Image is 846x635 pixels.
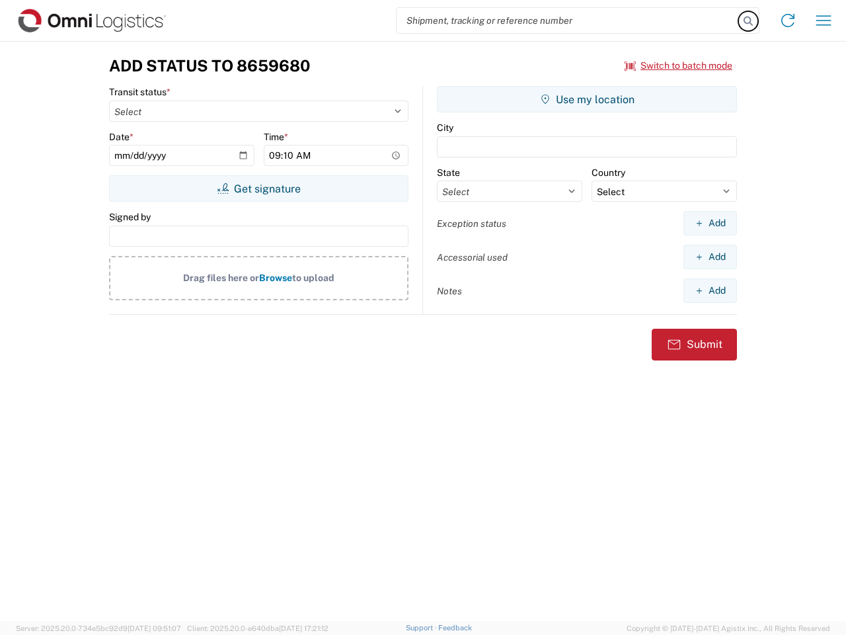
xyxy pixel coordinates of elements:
[592,167,625,179] label: Country
[109,175,408,202] button: Get signature
[259,273,292,283] span: Browse
[406,624,439,632] a: Support
[109,56,310,75] h3: Add Status to 8659680
[683,211,737,235] button: Add
[437,218,506,230] label: Exception status
[109,131,134,143] label: Date
[264,131,288,143] label: Time
[652,329,737,360] button: Submit
[683,278,737,303] button: Add
[16,624,181,632] span: Server: 2025.20.0-734e5bc92d9
[683,245,737,269] button: Add
[292,273,334,283] span: to upload
[279,624,328,632] span: [DATE] 17:21:12
[128,624,181,632] span: [DATE] 09:51:07
[109,211,151,223] label: Signed by
[397,8,739,33] input: Shipment, tracking or reference number
[437,251,508,263] label: Accessorial used
[437,122,453,134] label: City
[438,624,472,632] a: Feedback
[437,285,462,297] label: Notes
[187,624,328,632] span: Client: 2025.20.0-e640dba
[437,86,737,112] button: Use my location
[437,167,460,179] label: State
[183,273,259,283] span: Drag files here or
[627,622,830,634] span: Copyright © [DATE]-[DATE] Agistix Inc., All Rights Reserved
[625,55,732,77] button: Switch to batch mode
[109,86,171,98] label: Transit status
